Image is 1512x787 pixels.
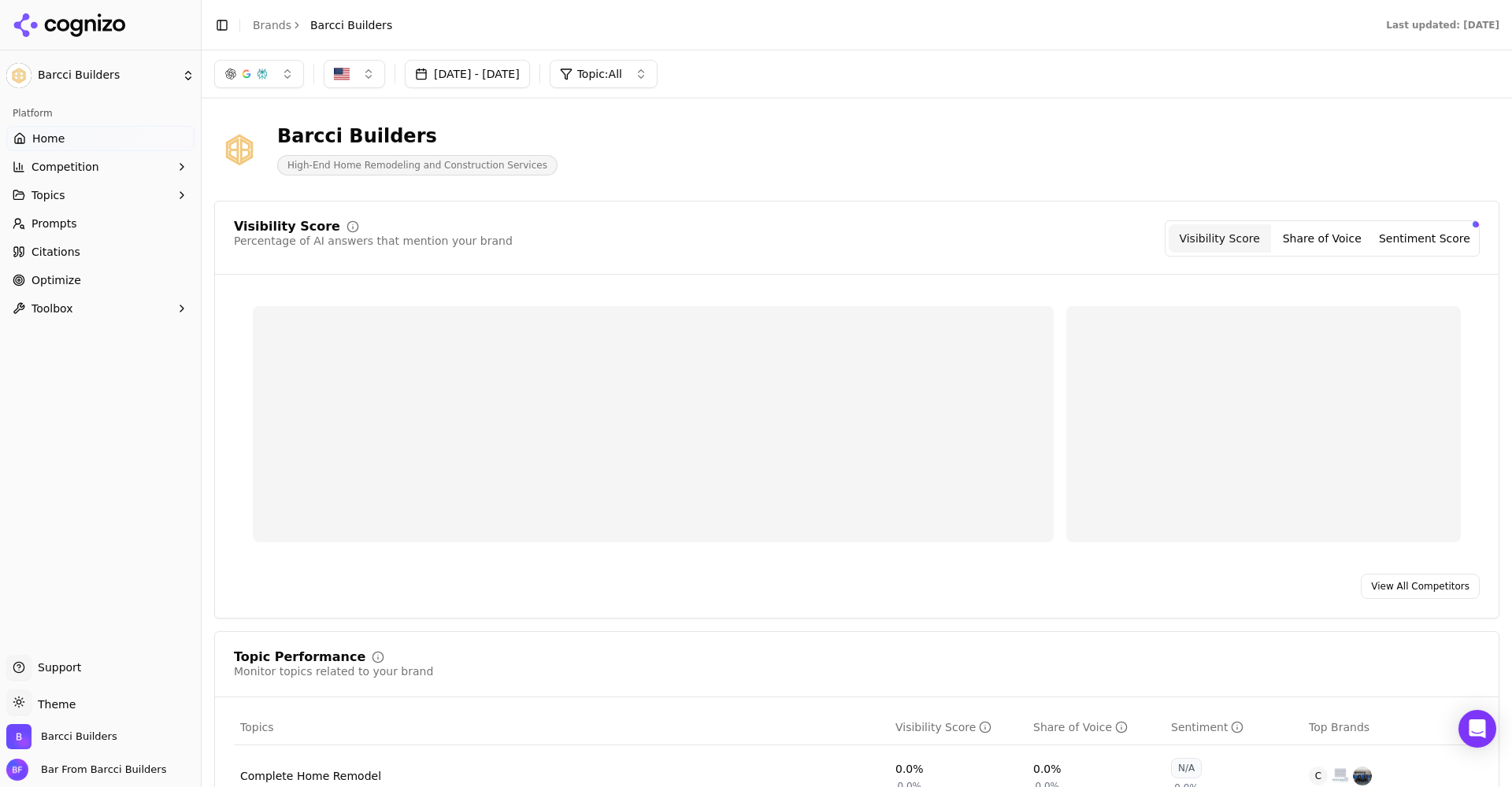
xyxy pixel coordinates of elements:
[31,216,77,231] span: Prompts
[6,101,195,126] div: Platform
[1303,710,1480,745] th: Top Brands
[889,710,1027,745] th: visibilityScore
[6,724,117,749] button: Open organization switcher
[1309,719,1369,735] span: Top Brands
[234,233,513,249] div: Percentage of AI answers that mention your brand
[38,68,176,83] span: Barcci Builders
[1458,710,1496,748] div: Open Intercom Messenger
[6,296,195,321] button: Toolbox
[1386,19,1499,31] div: Last updated: [DATE]
[31,660,81,675] span: Support
[214,124,265,175] img: Barcci Builders
[1373,224,1476,253] button: Sentiment Score
[1309,767,1328,785] span: C
[1027,710,1165,745] th: shareOfVoice
[6,63,31,88] img: Barcci Builders
[240,719,274,735] span: Topics
[234,710,889,745] th: Topics
[6,759,28,781] img: Bar From Barcci Builders
[35,763,166,777] span: Bar From Barcci Builders
[895,761,924,777] div: 0.0%
[234,220,340,233] div: Visibility Score
[31,159,99,175] span: Competition
[277,124,558,149] div: Barcci Builders
[1361,574,1480,599] a: View All Competitors
[31,244,80,260] span: Citations
[31,301,73,316] span: Toolbox
[234,651,365,663] div: Topic Performance
[1165,710,1303,745] th: sentiment
[31,698,76,711] span: Theme
[6,183,195,208] button: Topics
[1353,767,1372,785] img: wise builders
[6,724,31,749] img: Barcci Builders
[31,187,65,203] span: Topics
[577,66,622,82] span: Topic: All
[41,730,117,744] span: Barcci Builders
[1033,719,1128,735] div: Share of Voice
[253,19,291,31] a: Brands
[895,719,991,735] div: Visibility Score
[1271,224,1373,253] button: Share of Voice
[253,17,392,33] nav: breadcrumb
[6,126,195,151] a: Home
[6,154,195,179] button: Competition
[1169,224,1271,253] button: Visibility Score
[31,272,81,288] span: Optimize
[277,155,558,176] span: High-End Home Remodeling and Construction Services
[1331,767,1350,785] img: greenberg construction
[1171,719,1243,735] div: Sentiment
[1033,761,1062,777] div: 0.0%
[240,768,381,784] a: Complete Home Remodel
[6,239,195,264] a: Citations
[310,17,392,33] span: Barcci Builders
[234,663,433,679] div: Monitor topics related to your brand
[6,759,166,781] button: Open user button
[1171,758,1202,778] div: N/A
[32,131,65,146] span: Home
[405,60,530,88] button: [DATE] - [DATE]
[334,66,350,82] img: US
[6,211,195,236] a: Prompts
[6,268,195,293] a: Optimize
